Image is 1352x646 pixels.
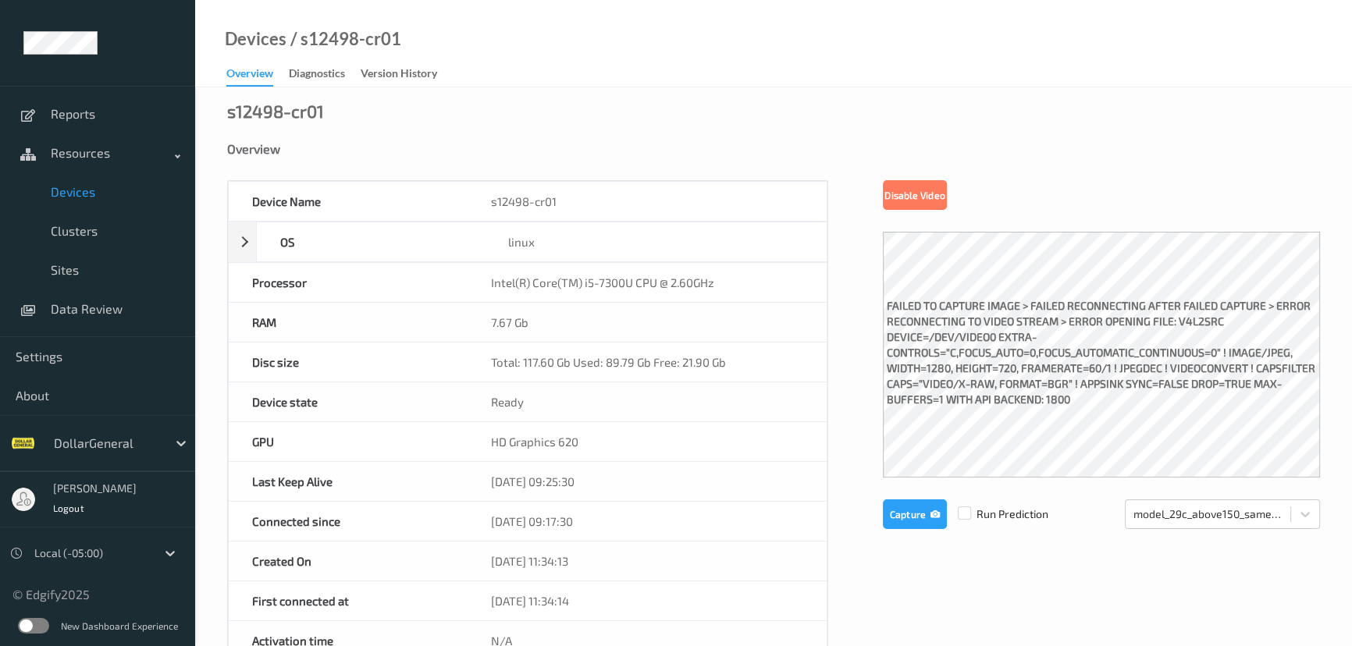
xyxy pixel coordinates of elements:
div: HD Graphics 620 [468,422,827,461]
button: Capture [883,499,947,529]
div: [DATE] 11:34:13 [468,541,827,580]
button: Disable Video [883,180,947,210]
div: Diagnostics [289,66,345,85]
div: / s12498-cr01 [286,31,401,47]
div: Last Keep Alive [229,462,468,501]
div: [DATE] 09:17:30 [468,502,827,541]
div: 7.67 Gb [468,303,827,342]
div: s12498-cr01 [468,182,827,221]
div: Connected since [229,502,468,541]
div: OS [257,222,485,261]
div: Disc size [229,343,468,382]
div: Device state [229,382,468,421]
div: GPU [229,422,468,461]
div: Device Name [229,182,468,221]
div: Processor [229,263,468,302]
div: s12498-cr01 [227,103,324,119]
div: linux [485,222,827,261]
div: [DATE] 11:34:14 [468,581,827,620]
div: First connected at [229,581,468,620]
div: RAM [229,303,468,342]
div: Intel(R) Core(TM) i5-7300U CPU @ 2.60GHz [468,263,827,302]
div: Created On [229,541,468,580]
a: Diagnostics [289,63,361,85]
div: Ready [468,382,827,421]
div: [DATE] 09:25:30 [468,462,827,501]
div: OSlinux [228,222,827,262]
a: Version History [361,63,453,85]
div: Total: 117.60 Gb Used: 89.79 Gb Free: 21.90 Gb [468,343,827,382]
div: Overview [226,66,273,87]
div: Version History [361,66,437,85]
div: Overview [227,141,1320,157]
a: Devices [225,31,286,47]
label: failed to capture image > failed reconnecting after failed capture > Error reconnecting to video ... [883,294,1320,415]
span: Run Prediction [947,506,1048,522]
a: Overview [226,63,289,87]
